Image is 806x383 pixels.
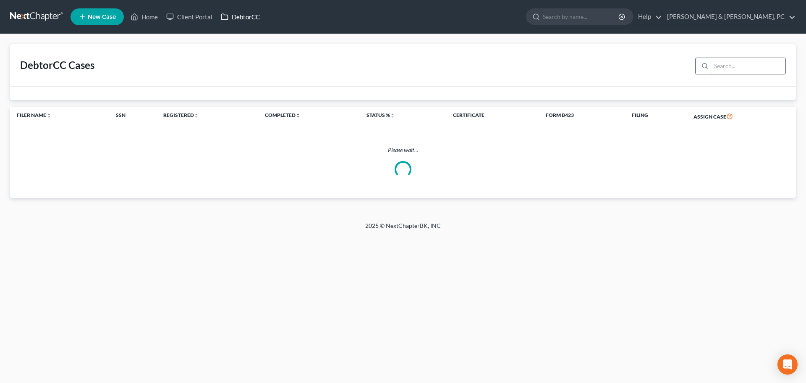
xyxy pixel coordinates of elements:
[539,107,625,126] th: Form B423
[20,58,94,72] div: DebtorCC Cases
[634,9,662,24] a: Help
[777,354,798,375] div: Open Intercom Messenger
[109,107,157,126] th: SSN
[296,113,301,118] i: unfold_more
[543,9,620,24] input: Search by name...
[663,9,796,24] a: [PERSON_NAME] & [PERSON_NAME], PC
[17,112,51,118] a: Filer Nameunfold_more
[366,112,395,118] a: Status %unfold_more
[687,107,796,126] th: Assign Case
[446,107,539,126] th: Certificate
[711,58,785,74] input: Search...
[162,9,217,24] a: Client Portal
[265,112,301,118] a: Completedunfold_more
[163,112,199,118] a: Registeredunfold_more
[88,14,116,20] span: New Case
[625,107,687,126] th: Filing
[217,9,264,24] a: DebtorCC
[390,113,395,118] i: unfold_more
[126,9,162,24] a: Home
[194,113,199,118] i: unfold_more
[10,146,796,154] p: Please wait...
[46,113,51,118] i: unfold_more
[164,222,642,237] div: 2025 © NextChapterBK, INC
